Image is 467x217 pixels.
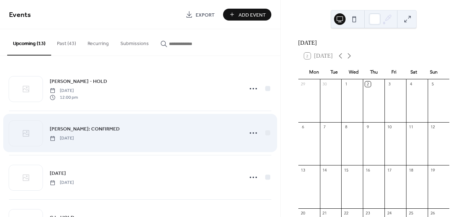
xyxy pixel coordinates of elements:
div: 25 [408,211,414,216]
div: [DATE] [298,39,449,47]
div: Sun [424,65,444,79]
div: 3 [387,81,392,87]
span: 12:00 pm [50,94,78,101]
div: 5 [430,81,435,87]
div: 12 [430,124,435,130]
div: 1 [343,81,349,87]
button: Past (43) [51,29,82,55]
a: [PERSON_NAME] - HOLD [50,77,107,85]
a: [DATE] [50,169,66,177]
div: 21 [322,211,328,216]
a: [PERSON_NAME]: CONFIRMED [50,125,120,133]
div: Tue [324,65,344,79]
div: 13 [301,167,306,173]
div: 30 [322,81,328,87]
a: Export [180,9,220,21]
div: 8 [343,124,349,130]
div: 29 [301,81,306,87]
div: 22 [343,211,349,216]
span: Add Event [239,11,266,19]
div: 17 [387,167,392,173]
div: 18 [408,167,414,173]
div: 23 [365,211,370,216]
div: 16 [365,167,370,173]
button: Add Event [223,9,271,21]
button: Recurring [82,29,115,55]
span: Export [196,11,215,19]
span: [PERSON_NAME] - HOLD [50,78,107,85]
div: 6 [301,124,306,130]
div: 7 [322,124,328,130]
div: Thu [364,65,384,79]
div: 20 [301,211,306,216]
button: Upcoming (13) [7,29,51,56]
div: 26 [430,211,435,216]
span: [DATE] [50,135,74,142]
div: 2 [365,81,370,87]
div: 4 [408,81,414,87]
div: Mon [304,65,324,79]
button: Submissions [115,29,155,55]
span: [DATE] [50,88,78,94]
div: 14 [322,167,328,173]
div: 24 [387,211,392,216]
div: 10 [387,124,392,130]
div: 15 [343,167,349,173]
span: [DATE] [50,170,66,177]
div: Sat [404,65,423,79]
div: Wed [344,65,364,79]
div: 11 [408,124,414,130]
span: Events [9,8,31,22]
div: 19 [430,167,435,173]
span: [DATE] [50,180,74,186]
div: 9 [365,124,370,130]
div: Fri [384,65,404,79]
